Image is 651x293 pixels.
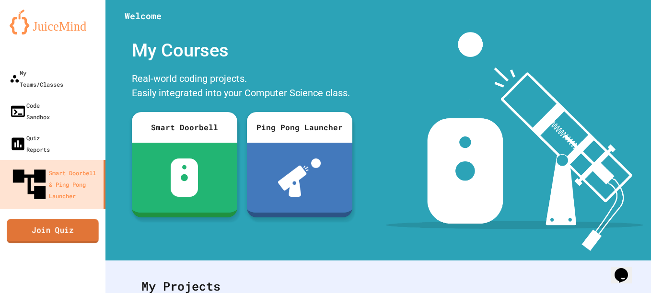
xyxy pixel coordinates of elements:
div: Quiz Reports [10,132,50,155]
div: Code Sandbox [10,100,50,123]
div: Smart Doorbell & Ping Pong Launcher [10,165,100,204]
iframe: chat widget [611,255,641,283]
img: sdb-white.svg [171,158,198,197]
a: Join Quiz [7,219,99,243]
div: My Teams/Classes [10,67,63,90]
img: logo-orange.svg [10,10,96,34]
div: Real-world coding projects. Easily integrated into your Computer Science class. [127,69,357,105]
div: Smart Doorbell [132,112,237,143]
img: banner-image-my-projects.png [386,32,643,251]
div: Ping Pong Launcher [247,112,352,143]
div: My Courses [127,32,357,69]
img: ppl-with-ball.png [278,158,321,197]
